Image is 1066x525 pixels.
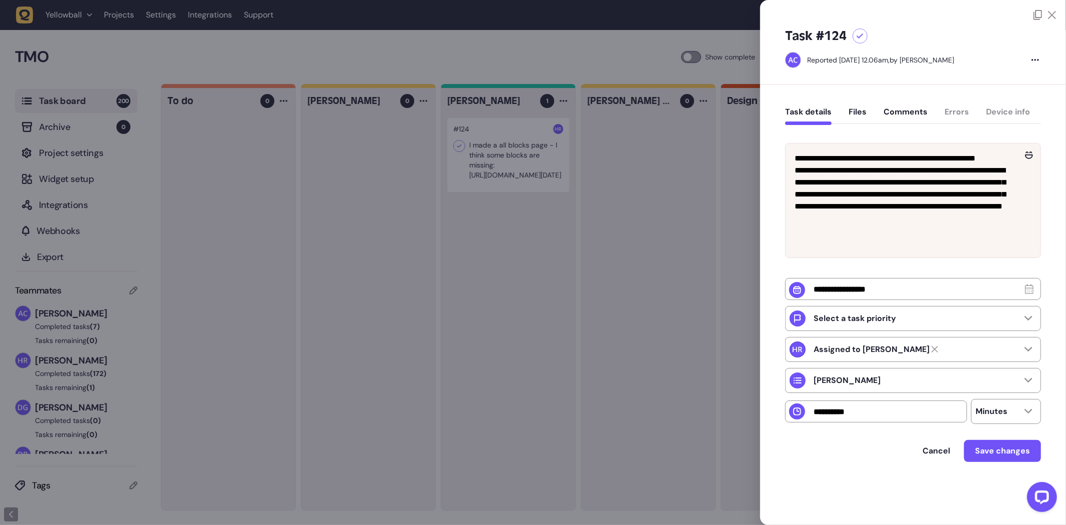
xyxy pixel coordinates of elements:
p: [PERSON_NAME] [814,375,881,385]
img: Ameet Chohan [786,52,801,67]
button: Comments [884,107,928,125]
span: Cancel [923,445,950,456]
div: Reported [DATE] 12.06am, [807,55,890,64]
strong: Harry Robinson [814,344,930,354]
button: Cancel [913,441,960,461]
button: Files [849,107,867,125]
h5: Task #124 [785,28,847,44]
p: Minutes [976,406,1008,416]
div: by [PERSON_NAME] [807,55,954,65]
iframe: LiveChat chat widget [1019,478,1061,520]
span: Save changes [975,445,1030,456]
button: Save changes [964,440,1041,462]
button: Task details [785,107,832,125]
p: Select a task priority [814,313,896,323]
